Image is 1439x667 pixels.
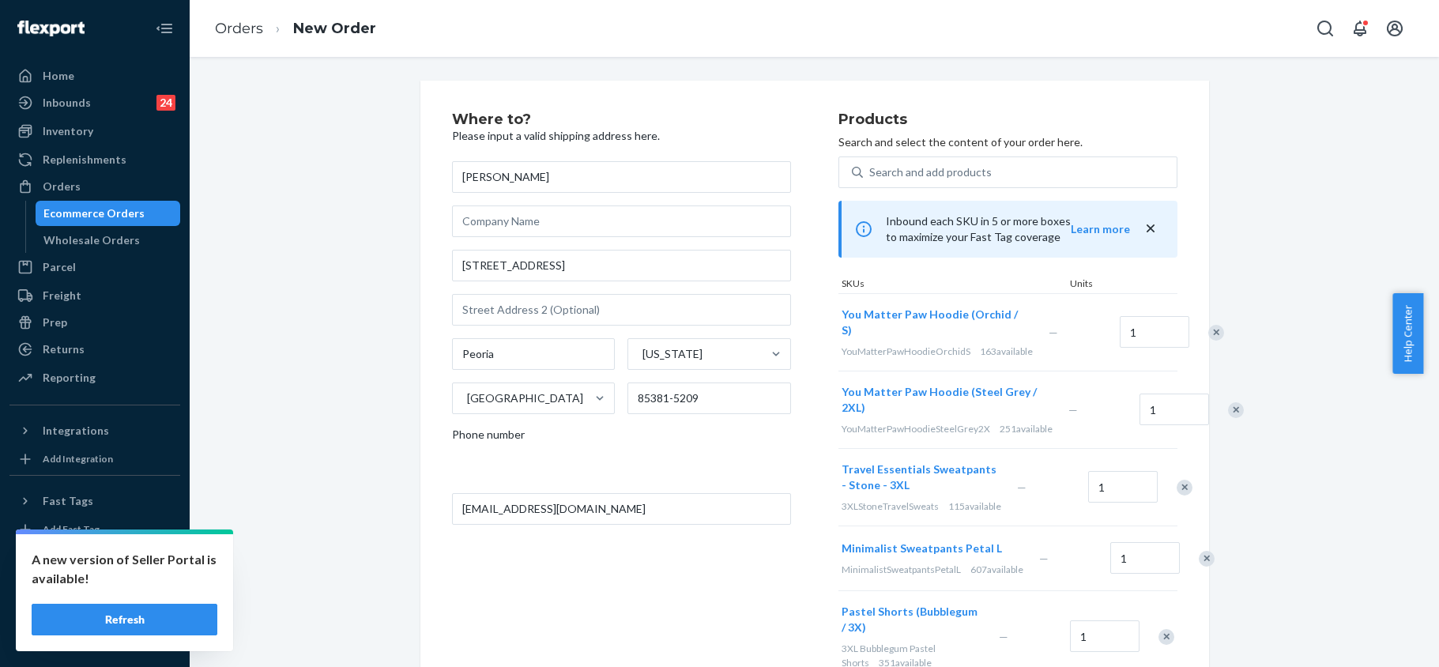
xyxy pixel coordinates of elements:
span: — [1039,552,1049,565]
button: Minimalist Sweatpants Petal L [842,541,1002,556]
a: Settings [9,545,180,571]
input: Street Address 2 (Optional) [452,294,791,326]
p: A new version of Seller Portal is available! [32,550,217,588]
span: Minimalist Sweatpants Petal L [842,541,1002,555]
a: New Order [293,20,376,37]
a: Reporting [9,365,180,390]
div: Remove Item [1208,325,1224,341]
div: Replenishments [43,152,126,168]
div: SKUs [838,277,1067,293]
div: 24 [156,95,175,111]
a: Replenishments [9,147,180,172]
button: You Matter Paw Hoodie (Orchid / S) [842,307,1030,338]
a: Returns [9,337,180,362]
button: Pastel Shorts (Bubblegum / 3X) [842,604,980,635]
a: Inbounds24 [9,90,180,115]
span: 3XLStoneTravelSweats [842,500,939,512]
button: Integrations [9,418,180,443]
span: 607 available [970,563,1023,575]
a: Prep [9,310,180,335]
input: Email (Only Required for International) [452,493,791,525]
div: Prep [43,315,67,330]
span: — [1017,480,1027,494]
a: Parcel [9,254,180,280]
button: close [1143,220,1158,237]
div: Wholesale Orders [43,232,140,248]
ol: breadcrumbs [202,6,389,52]
span: You Matter Paw Hoodie (Orchid / S) [842,307,1018,337]
a: Orders [215,20,263,37]
div: Remove Item [1199,551,1215,567]
a: Add Fast Tag [9,520,180,539]
p: Please input a valid shipping address here. [452,128,791,144]
span: You Matter Paw Hoodie (Steel Grey / 2XL) [842,385,1037,414]
div: Freight [43,288,81,303]
div: Inventory [43,123,93,139]
div: Add Integration [43,452,113,465]
input: Quantity [1140,394,1209,425]
div: Parcel [43,259,76,275]
button: Travel Essentials Sweatpants - Stone - 3XL [842,462,998,493]
a: Help Center [9,599,180,624]
input: [GEOGRAPHIC_DATA] [465,390,467,406]
button: Open account menu [1379,13,1411,44]
span: Travel Essentials Sweatpants - Stone - 3XL [842,462,996,492]
div: Search and add products [869,164,992,180]
a: Ecommerce Orders [36,201,181,226]
span: — [1049,326,1058,339]
button: Fast Tags [9,488,180,514]
button: Close Navigation [149,13,180,44]
input: [US_STATE] [641,346,642,362]
div: Remove Item [1158,629,1174,645]
a: Talk to Support [9,572,180,597]
div: Orders [43,179,81,194]
input: City [452,338,616,370]
span: Pastel Shorts (Bubblegum / 3X) [842,605,978,634]
span: MinimalistSweatpantsPetalL [842,563,961,575]
button: You Matter Paw Hoodie (Steel Grey / 2XL) [842,384,1049,416]
input: Quantity [1110,542,1180,574]
input: Street Address [452,250,791,281]
div: Units [1067,277,1138,293]
div: Returns [43,341,85,357]
button: Refresh [32,604,217,635]
div: Home [43,68,74,84]
a: Add Integration [9,450,180,469]
div: Ecommerce Orders [43,205,145,221]
a: Wholesale Orders [36,228,181,253]
div: Remove Item [1228,402,1244,418]
div: Fast Tags [43,493,93,509]
span: YouMatterPawHoodieSteelGrey2X [842,423,990,435]
button: Help Center [1392,293,1423,374]
span: YouMatterPawHoodieOrchidS [842,345,970,357]
img: Flexport logo [17,21,85,36]
div: Inbound each SKU in 5 or more boxes to maximize your Fast Tag coverage [838,201,1177,258]
input: Company Name [452,205,791,237]
input: ZIP Code [627,382,791,414]
div: Remove Item [1177,480,1192,496]
div: Reporting [43,370,96,386]
a: Inventory [9,119,180,144]
a: Home [9,63,180,89]
input: Quantity [1070,620,1140,652]
a: Freight [9,283,180,308]
span: — [1068,403,1078,416]
div: [GEOGRAPHIC_DATA] [467,390,583,406]
input: First & Last Name [452,161,791,193]
a: Orders [9,174,180,199]
h2: Products [838,112,1177,128]
span: — [999,630,1008,643]
p: Search and select the content of your order here. [838,134,1177,150]
span: 163 available [980,345,1033,357]
div: [US_STATE] [642,346,703,362]
span: Phone number [452,427,525,449]
button: Open Search Box [1309,13,1341,44]
div: Inbounds [43,95,91,111]
input: Quantity [1120,316,1189,348]
div: Integrations [43,423,109,439]
h2: Where to? [452,112,791,128]
span: 251 available [1000,423,1053,435]
button: Learn more [1071,221,1130,237]
input: Quantity [1088,471,1158,503]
